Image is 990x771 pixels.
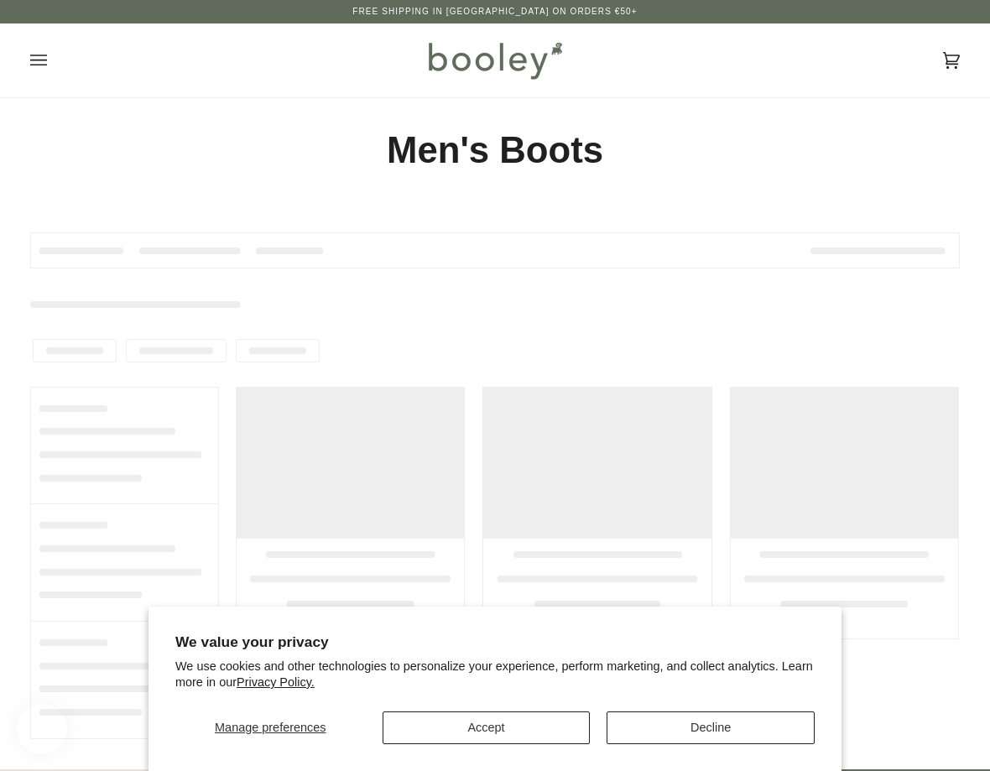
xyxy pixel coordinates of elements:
h2: We value your privacy [175,633,815,651]
button: Accept [383,711,591,744]
button: Decline [607,711,815,744]
iframe: Button to open loyalty program pop-up [17,704,67,754]
img: Booley [421,36,568,85]
p: We use cookies and other technologies to personalize your experience, perform marketing, and coll... [175,659,815,690]
button: Open menu [30,23,81,97]
h1: Men's Boots [30,128,960,174]
p: Free Shipping in [GEOGRAPHIC_DATA] on Orders €50+ [352,5,637,18]
button: Manage preferences [175,711,366,744]
a: Privacy Policy. [237,675,315,689]
span: Manage preferences [215,721,326,734]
